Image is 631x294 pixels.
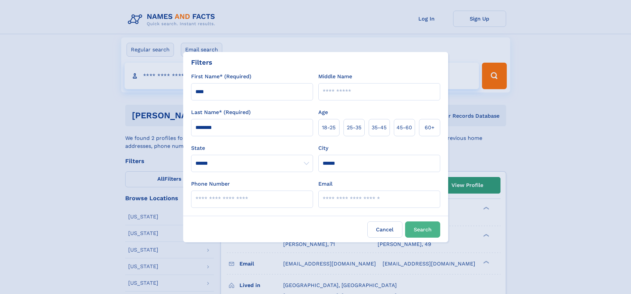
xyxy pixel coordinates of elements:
[372,124,387,132] span: 35‑45
[318,180,333,188] label: Email
[405,221,440,238] button: Search
[347,124,361,132] span: 25‑35
[191,73,251,81] label: First Name* (Required)
[191,144,313,152] label: State
[367,221,402,238] label: Cancel
[396,124,412,132] span: 45‑60
[322,124,336,132] span: 18‑25
[318,73,352,81] label: Middle Name
[191,180,230,188] label: Phone Number
[191,57,212,67] div: Filters
[191,108,251,116] label: Last Name* (Required)
[425,124,435,132] span: 60+
[318,144,328,152] label: City
[318,108,328,116] label: Age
